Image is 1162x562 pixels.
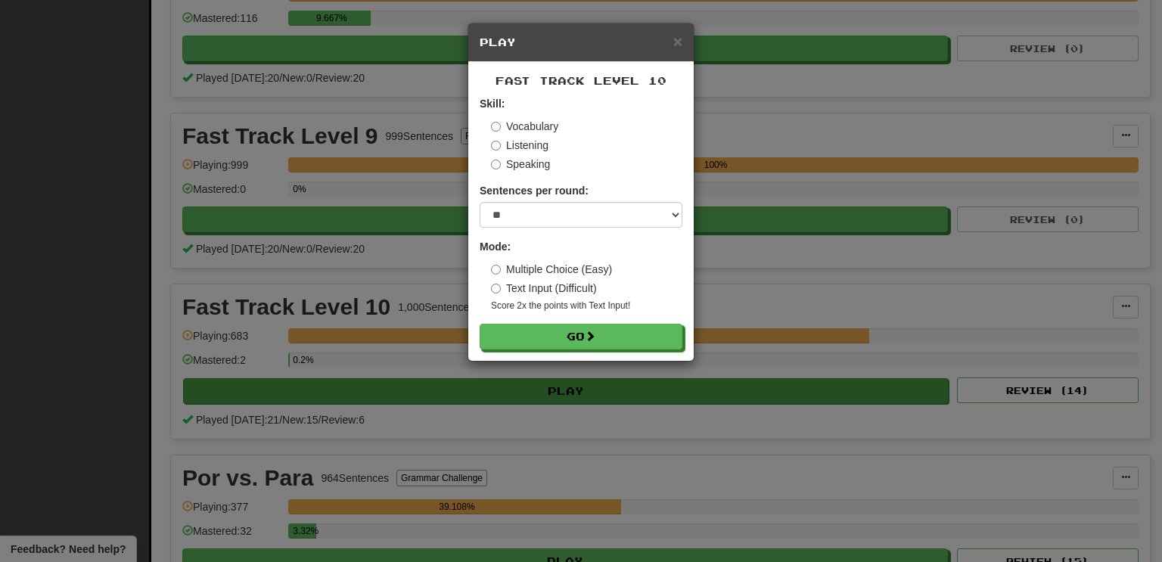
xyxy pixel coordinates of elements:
[480,98,505,110] strong: Skill:
[491,262,612,277] label: Multiple Choice (Easy)
[491,265,501,275] input: Multiple Choice (Easy)
[480,324,682,349] button: Go
[491,160,501,169] input: Speaking
[480,35,682,50] h5: Play
[491,119,558,134] label: Vocabulary
[673,33,682,50] span: ×
[480,183,589,198] label: Sentences per round:
[491,122,501,132] input: Vocabulary
[491,284,501,293] input: Text Input (Difficult)
[480,241,511,253] strong: Mode:
[491,281,597,296] label: Text Input (Difficult)
[673,33,682,49] button: Close
[491,138,548,153] label: Listening
[491,157,550,172] label: Speaking
[491,300,682,312] small: Score 2x the points with Text Input !
[496,74,666,87] span: Fast Track Level 10
[491,141,501,151] input: Listening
